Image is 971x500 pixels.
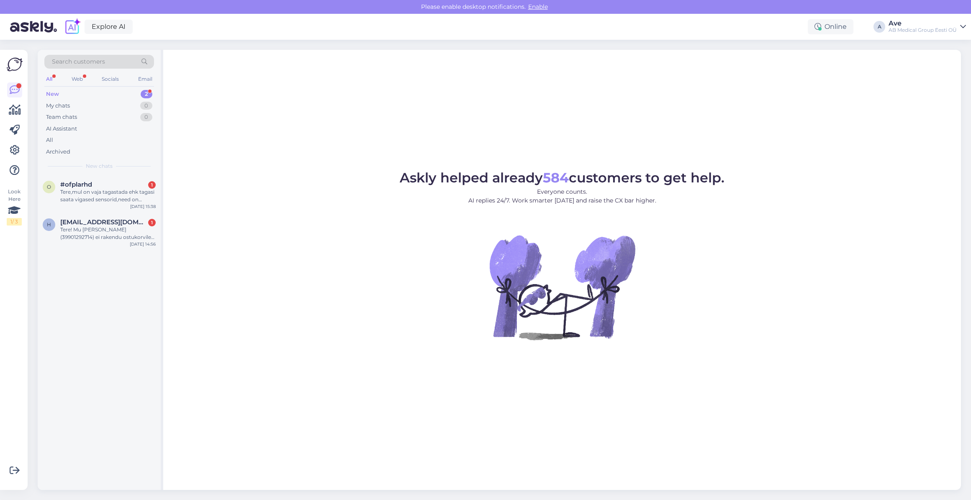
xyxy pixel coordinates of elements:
[148,219,156,226] div: 1
[148,181,156,189] div: 1
[808,19,853,34] div: Online
[487,212,637,362] img: No Chat active
[400,169,724,186] span: Askly helped already customers to get help.
[873,21,885,33] div: A
[46,148,70,156] div: Archived
[52,57,105,66] span: Search customers
[130,203,156,210] div: [DATE] 15:38
[44,74,54,85] div: All
[140,113,152,121] div: 0
[70,74,85,85] div: Web
[543,169,569,186] b: 584
[46,90,59,98] div: New
[140,102,152,110] div: 0
[889,27,957,33] div: AB Medical Group Eesti OÜ
[130,241,156,247] div: [DATE] 14:56
[526,3,550,10] span: Enable
[47,184,51,190] span: o
[60,181,92,188] span: #ofplarhd
[889,20,957,27] div: Ave
[7,56,23,72] img: Askly Logo
[136,74,154,85] div: Email
[46,113,77,121] div: Team chats
[7,188,22,226] div: Look Here
[64,18,81,36] img: explore-ai
[85,20,133,34] a: Explore AI
[7,218,22,226] div: 1 / 3
[141,90,152,98] div: 2
[60,188,156,203] div: Tere,mul on vaja tagastada ehk tagasi saata vigased sensorid,need on pakitud tagastus pakenditess...
[400,187,724,205] p: Everyone counts. AI replies 24/7. Work smarter [DATE] and raise the CX bar higher.
[46,102,70,110] div: My chats
[46,136,53,144] div: All
[100,74,121,85] div: Socials
[60,218,147,226] span: hendrikojamaa99@gmail.com
[86,162,113,170] span: New chats
[60,226,156,241] div: Tere! Mu [PERSON_NAME] (39901292714) ei rakendu ostukorvile retseptide soodustus.
[46,125,77,133] div: AI Assistant
[47,221,51,228] span: h
[889,20,966,33] a: AveAB Medical Group Eesti OÜ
